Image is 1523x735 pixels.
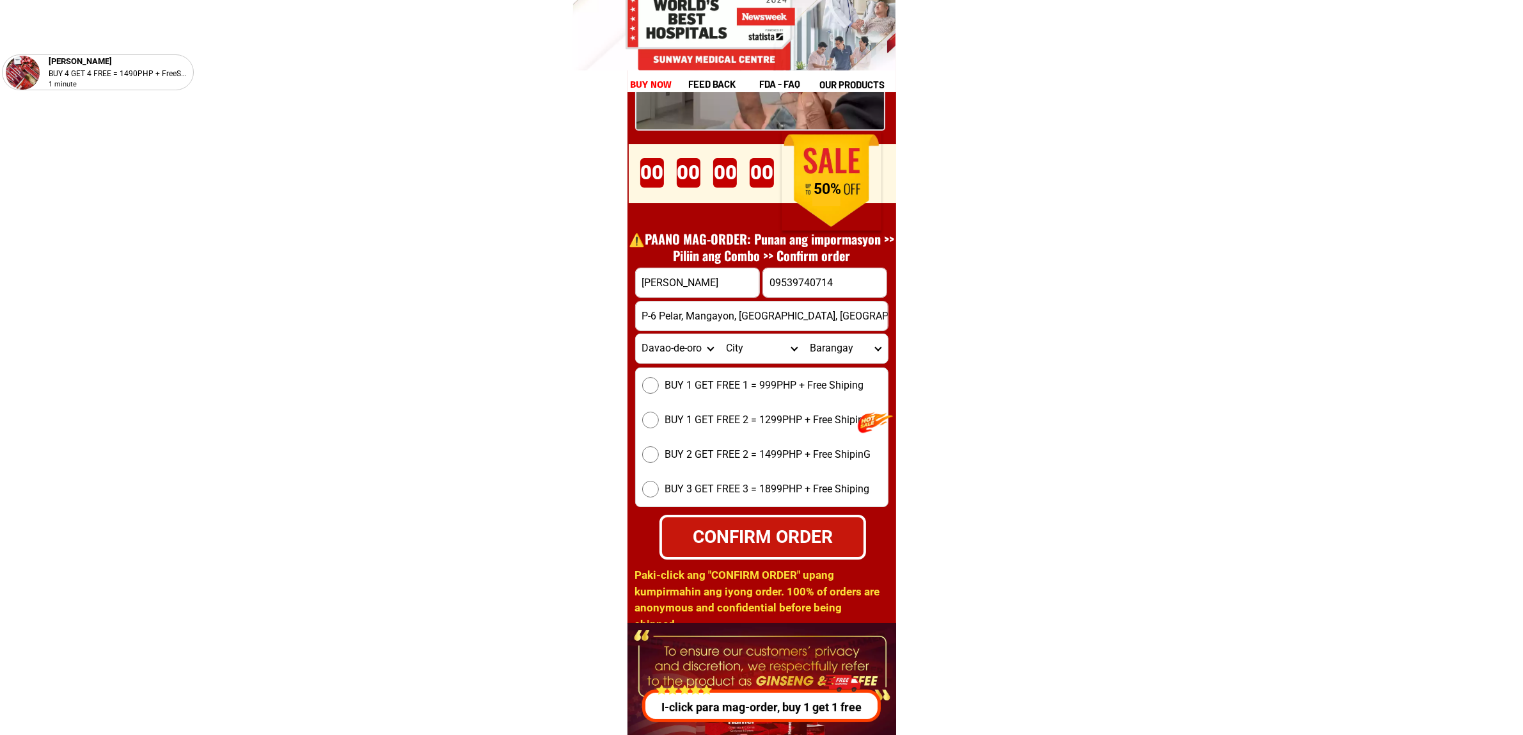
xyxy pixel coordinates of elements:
h1: ORDER DITO [674,137,875,193]
input: BUY 2 GET FREE 2 = 1499PHP + Free ShipinG [642,446,659,463]
input: Input phone_number [763,268,887,297]
h1: ⚠️️PAANO MAG-ORDER: Punan ang impormasyon >> Piliin ang Combo >> Confirm order [622,230,901,264]
span: BUY 1 GET FREE 1 = 999PHP + Free Shiping [665,378,864,393]
h1: feed back [688,77,757,92]
select: Select commune [803,334,887,363]
input: BUY 1 GET FREE 2 = 1299PHP + Free Shiping [642,412,659,428]
span: BUY 1 GET FREE 2 = 1299PHP + Free Shiping [665,412,870,428]
h1: 50% [795,181,860,198]
input: BUY 3 GET FREE 3 = 1899PHP + Free Shiping [642,481,659,497]
span: BUY 3 GET FREE 3 = 1899PHP + Free Shiping [665,481,870,497]
div: CONFIRM ORDER [661,523,863,550]
input: BUY 1 GET FREE 1 = 999PHP + Free Shiping [642,377,659,394]
input: Input full_name [636,268,759,297]
span: BUY 2 GET FREE 2 = 1499PHP + Free ShipinG [665,447,871,462]
h1: fda - FAQ [759,77,831,92]
h1: Paki-click ang "CONFIRM ORDER" upang kumpirmahin ang iyong order. 100% of orders are anonymous an... [635,567,887,633]
h1: our products [819,77,894,92]
h1: buy now [630,77,672,92]
select: Select district [720,334,803,363]
select: Select province [636,334,720,363]
input: Input address [636,302,888,330]
p: I-click para mag-order, buy 1 get 1 free [639,699,885,716]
